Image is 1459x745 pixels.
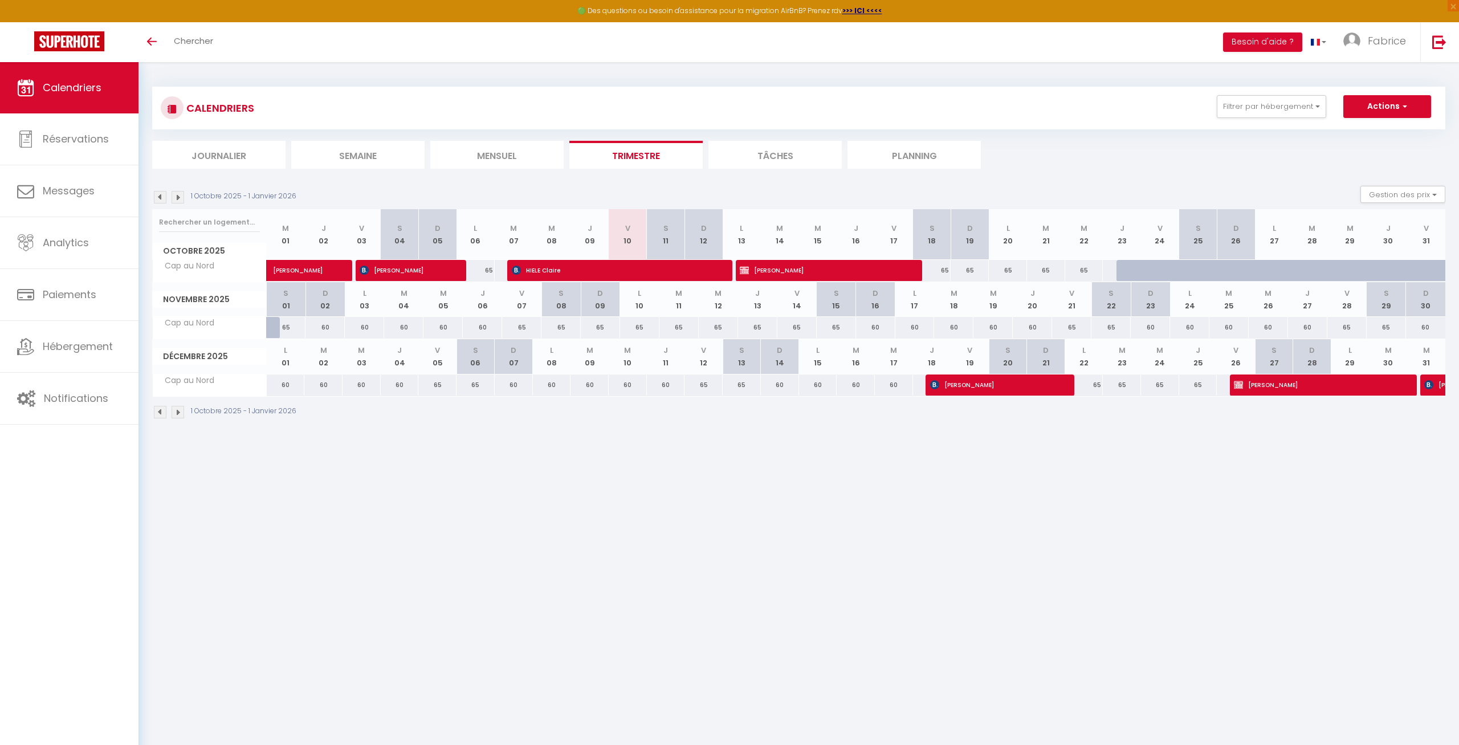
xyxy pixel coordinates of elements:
span: [PERSON_NAME] [1234,374,1399,396]
th: 28 [1293,209,1331,260]
div: 65 [1065,374,1103,396]
abbr: D [597,288,603,299]
th: 16 [837,209,875,260]
button: Filtrer par hébergement [1217,95,1326,118]
th: 13 [738,282,777,317]
abbr: L [1188,288,1192,299]
th: 25 [1179,209,1217,260]
div: 65 [1141,374,1179,396]
th: 01 [267,209,305,260]
th: 05 [418,339,457,374]
abbr: M [1156,345,1163,356]
th: 17 [875,339,913,374]
a: >>> ICI <<<< [842,6,882,15]
span: [PERSON_NAME] [360,259,449,281]
abbr: M [853,345,859,356]
th: 27 [1255,209,1293,260]
abbr: S [559,288,564,299]
abbr: M [1225,288,1232,299]
abbr: V [625,223,630,234]
th: 28 [1293,339,1331,374]
abbr: M [951,288,957,299]
th: 02 [304,209,343,260]
div: 60 [1406,317,1445,338]
div: 65 [723,374,761,396]
th: 20 [1013,282,1052,317]
th: 04 [384,282,423,317]
span: Analytics [43,235,89,250]
th: 28 [1327,282,1367,317]
abbr: J [663,345,668,356]
span: Fabrice [1368,34,1406,48]
abbr: V [794,288,800,299]
div: 65 [457,374,495,396]
th: 11 [647,339,685,374]
th: 25 [1209,282,1249,317]
abbr: M [1309,223,1315,234]
abbr: L [816,345,820,356]
span: Hébergement [43,339,113,353]
abbr: J [854,223,858,234]
abbr: M [1385,345,1392,356]
th: 25 [1179,339,1217,374]
th: 23 [1103,339,1141,374]
li: Mensuel [430,141,564,169]
th: 06 [457,339,495,374]
th: 14 [761,209,799,260]
th: 08 [541,282,581,317]
th: 07 [495,209,533,260]
th: 07 [495,339,533,374]
li: Planning [847,141,981,169]
abbr: L [740,223,743,234]
div: 60 [1013,317,1052,338]
abbr: L [284,345,287,356]
div: 60 [495,374,533,396]
span: [PERSON_NAME] [930,374,1057,396]
th: 20 [989,209,1027,260]
th: 12 [684,339,723,374]
abbr: M [990,288,997,299]
a: ... Fabrice [1335,22,1420,62]
div: 65 [1179,374,1217,396]
abbr: M [401,288,407,299]
abbr: L [1006,223,1010,234]
abbr: D [1423,288,1429,299]
th: 13 [723,209,761,260]
abbr: M [1042,223,1049,234]
abbr: J [1386,223,1391,234]
abbr: V [701,345,706,356]
th: 24 [1170,282,1209,317]
th: 14 [761,339,799,374]
abbr: L [550,345,553,356]
abbr: M [1119,345,1126,356]
th: 19 [951,209,989,260]
th: 09 [581,282,620,317]
span: Réservations [43,132,109,146]
a: Chercher [165,22,222,62]
button: Besoin d'aide ? [1223,32,1302,52]
div: 65 [1367,317,1406,338]
abbr: M [1265,288,1271,299]
abbr: V [1424,223,1429,234]
abbr: M [675,288,682,299]
abbr: L [638,288,641,299]
span: Octobre 2025 [153,243,266,259]
th: 01 [267,282,306,317]
th: 12 [699,282,738,317]
th: 18 [934,282,973,317]
abbr: V [359,223,364,234]
div: 65 [1103,374,1141,396]
th: 04 [381,209,419,260]
span: Cap au Nord [154,374,217,387]
th: 27 [1288,282,1327,317]
th: 31 [1407,339,1445,374]
div: 65 [817,317,856,338]
div: 60 [895,317,935,338]
th: 02 [305,282,345,317]
abbr: J [930,345,934,356]
abbr: D [1309,345,1315,356]
th: 16 [837,339,875,374]
div: 65 [502,317,541,338]
div: 60 [875,374,913,396]
abbr: M [1423,345,1430,356]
